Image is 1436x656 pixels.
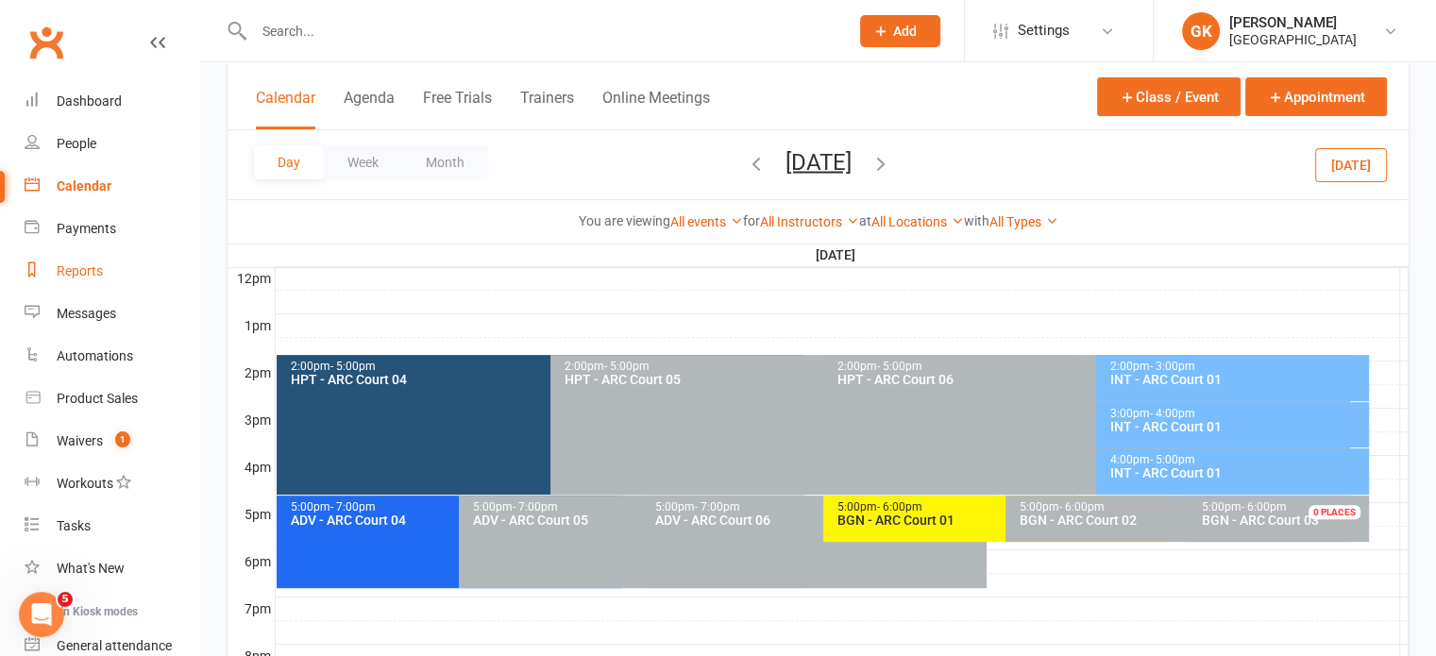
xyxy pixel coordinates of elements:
[1315,147,1387,181] button: [DATE]
[859,213,871,228] strong: at
[1182,12,1220,50] div: GK
[1109,420,1365,433] div: INT - ARC Court 01
[836,501,1165,513] div: 5:00pm
[57,178,111,193] div: Calendar
[655,513,770,528] span: ADV - ARC Court 06
[330,360,376,373] span: - 5:00pm
[604,360,650,373] span: - 5:00pm
[1229,31,1357,48] div: [GEOGRAPHIC_DATA]
[695,500,740,513] span: - 7:00pm
[23,19,70,66] a: Clubworx
[25,378,199,420] a: Product Sales
[256,89,315,129] button: Calendar
[1309,505,1360,519] div: 0 PLACES
[57,561,125,576] div: What's New
[290,501,618,513] div: 5:00pm
[25,463,199,505] a: Workouts
[836,513,1165,527] div: BGN - ARC Court 01
[25,505,199,547] a: Tasks
[860,15,940,47] button: Add
[57,391,138,406] div: Product Sales
[57,476,113,491] div: Workouts
[58,592,73,607] span: 5
[1150,407,1195,420] span: - 4:00pm
[19,592,64,637] iframe: Intercom live chat
[57,348,133,363] div: Automations
[579,213,670,228] strong: You are viewing
[473,513,588,528] span: ADV - ARC Court 05
[25,165,199,208] a: Calendar
[57,518,91,533] div: Tasks
[1059,500,1105,513] span: - 6:00pm
[324,145,402,179] button: Week
[1241,500,1286,513] span: - 6:00pm
[1150,453,1195,466] span: - 5:00pm
[228,313,275,337] th: 1pm
[964,213,989,228] strong: with
[1020,513,1137,528] span: BGN - ARC Court 02
[743,213,760,228] strong: for
[654,501,983,513] div: 5:00pm
[1109,454,1365,466] div: 4:00pm
[25,547,199,590] a: What's New
[1018,9,1070,52] span: Settings
[57,306,116,321] div: Messages
[57,638,172,653] div: General attendance
[228,549,275,573] th: 6pm
[760,214,859,229] a: All Instructors
[57,221,116,236] div: Payments
[228,361,275,384] th: 2pm
[290,361,800,373] div: 2:00pm
[1109,466,1365,479] div: INT - ARC Court 01
[786,148,852,175] button: [DATE]
[472,501,801,513] div: 5:00pm
[1200,501,1365,513] div: 5:00pm
[228,597,275,620] th: 7pm
[25,208,199,250] a: Payments
[25,420,199,463] a: Waivers 1
[871,214,964,229] a: All Locations
[57,433,103,448] div: Waivers
[275,244,1400,267] th: [DATE]
[57,136,96,151] div: People
[290,373,800,386] div: HPT - ARC Court 04
[344,89,395,129] button: Agenda
[520,89,574,129] button: Trainers
[989,214,1058,229] a: All Types
[57,263,103,278] div: Reports
[893,24,917,39] span: Add
[57,93,122,109] div: Dashboard
[1019,501,1347,513] div: 5:00pm
[290,513,618,527] div: ADV - ARC Court 04
[423,89,492,129] button: Free Trials
[25,335,199,378] a: Automations
[1229,14,1357,31] div: [PERSON_NAME]
[836,361,1346,373] div: 2:00pm
[877,360,922,373] span: - 5:00pm
[25,80,199,123] a: Dashboard
[248,18,836,44] input: Search...
[402,145,488,179] button: Month
[877,500,922,513] span: - 6:00pm
[1109,373,1365,386] div: INT - ARC Court 01
[25,293,199,335] a: Messages
[1201,513,1318,528] span: BGN - ARC Court 03
[330,500,376,513] span: - 7:00pm
[228,455,275,479] th: 4pm
[565,372,681,387] span: HPT - ARC Court 05
[602,89,710,129] button: Online Meetings
[837,372,954,387] span: HPT - ARC Court 06
[670,214,743,229] a: All events
[228,502,275,526] th: 5pm
[115,431,130,447] span: 1
[254,145,324,179] button: Day
[228,266,275,290] th: 12pm
[513,500,558,513] span: - 7:00pm
[1109,408,1365,420] div: 3:00pm
[564,361,1073,373] div: 2:00pm
[228,408,275,431] th: 3pm
[1245,77,1387,116] button: Appointment
[1109,361,1365,373] div: 2:00pm
[25,250,199,293] a: Reports
[1097,77,1241,116] button: Class / Event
